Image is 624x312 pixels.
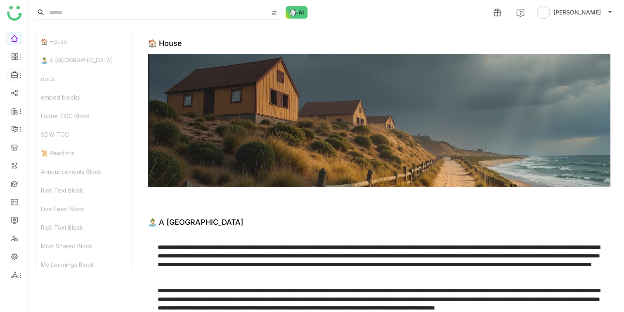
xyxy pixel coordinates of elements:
[36,255,132,274] div: My Learnings Block
[36,181,132,200] div: Rich Text Block
[148,39,182,48] div: 🏠 House
[286,6,308,19] img: ask-buddy-normal.svg
[36,144,132,162] div: 📜 Read this
[36,200,132,218] div: Live Feed Block
[7,6,22,21] img: logo
[148,218,243,226] div: 🏝️ A [GEOGRAPHIC_DATA]
[36,125,132,144] div: SDW TOC
[36,88,132,107] div: embed blocks
[36,162,132,181] div: Announcements Block
[36,237,132,255] div: Most Shared Block
[271,10,278,16] img: search-type.svg
[516,9,525,17] img: help.svg
[36,51,132,69] div: 🏝️ A [GEOGRAPHIC_DATA]
[537,6,550,19] img: avatar
[535,6,614,19] button: [PERSON_NAME]
[148,54,610,187] img: 68553b2292361c547d91f02a
[36,218,132,237] div: Rich Text Block
[36,32,132,51] div: 🏠 House
[36,69,132,88] div: docs
[553,8,601,17] span: [PERSON_NAME]
[36,107,132,125] div: Folder TOC Block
